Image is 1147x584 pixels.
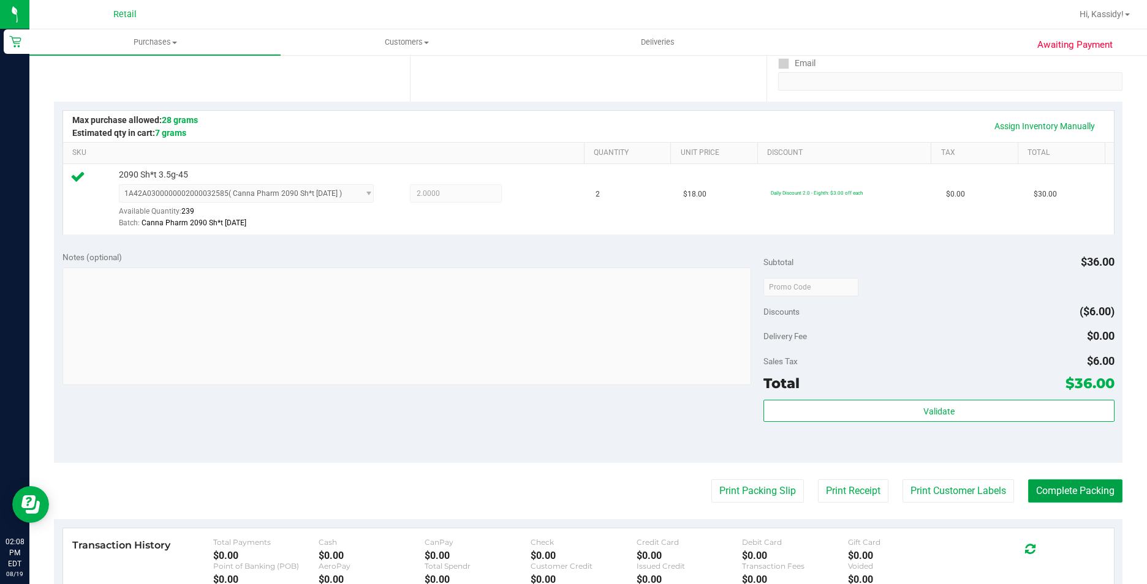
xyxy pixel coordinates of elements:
[1034,189,1057,200] span: $30.00
[923,406,955,416] span: Validate
[213,537,319,547] div: Total Payments
[1028,148,1100,158] a: Total
[681,148,753,158] a: Unit Price
[767,148,926,158] a: Discount
[281,29,532,55] a: Customers
[763,278,858,296] input: Promo Code
[683,189,706,200] span: $18.00
[946,189,965,200] span: $0.00
[6,536,24,569] p: 02:08 PM EDT
[848,561,954,571] div: Voided
[941,148,1013,158] a: Tax
[742,537,848,547] div: Debit Card
[281,37,531,48] span: Customers
[72,128,186,138] span: Estimated qty in cart:
[763,356,798,366] span: Sales Tax
[6,569,24,578] p: 08/19
[29,29,281,55] a: Purchases
[319,550,425,561] div: $0.00
[1080,9,1124,19] span: Hi, Kassidy!
[1087,354,1115,367] span: $6.00
[72,148,579,158] a: SKU
[763,301,800,323] span: Discounts
[763,400,1114,422] button: Validate
[425,561,531,571] div: Total Spendr
[763,331,807,341] span: Delivery Fee
[155,128,186,138] span: 7 grams
[848,537,954,547] div: Gift Card
[72,115,198,125] span: Max purchase allowed:
[742,561,848,571] div: Transaction Fees
[1080,305,1115,318] span: ($6.00)
[1081,255,1115,268] span: $36.00
[818,479,888,503] button: Print Receipt
[742,550,848,561] div: $0.00
[637,537,743,547] div: Credit Card
[1066,375,1115,392] span: $36.00
[624,37,691,48] span: Deliveries
[986,116,1103,137] a: Assign Inventory Manually
[763,257,793,267] span: Subtotal
[594,148,666,158] a: Quantity
[29,37,281,48] span: Purchases
[142,219,246,227] span: Canna Pharm 2090 Sh*t [DATE]
[1028,479,1122,503] button: Complete Packing
[425,537,531,547] div: CanPay
[1037,38,1113,52] span: Awaiting Payment
[62,252,122,262] span: Notes (optional)
[9,36,21,48] inline-svg: Retail
[213,561,319,571] div: Point of Banking (POB)
[763,375,800,392] span: Total
[711,479,804,503] button: Print Packing Slip
[531,550,637,561] div: $0.00
[319,561,425,571] div: AeroPay
[531,537,637,547] div: Check
[531,561,637,571] div: Customer Credit
[1087,329,1115,342] span: $0.00
[848,550,954,561] div: $0.00
[12,486,49,523] iframe: Resource center
[596,189,600,200] span: 2
[213,550,319,561] div: $0.00
[319,537,425,547] div: Cash
[532,29,784,55] a: Deliveries
[771,190,863,196] span: Daily Discount 2.0 - Eighth: $3.00 off each
[119,219,140,227] span: Batch:
[637,550,743,561] div: $0.00
[903,479,1014,503] button: Print Customer Labels
[113,9,137,20] span: Retail
[119,203,387,226] div: Available Quantity:
[162,115,198,125] span: 28 grams
[181,207,194,215] span: 239
[778,54,816,72] label: Email
[425,550,531,561] div: $0.00
[119,169,188,181] span: 2090 Sh*t 3.5g-45
[637,561,743,571] div: Issued Credit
